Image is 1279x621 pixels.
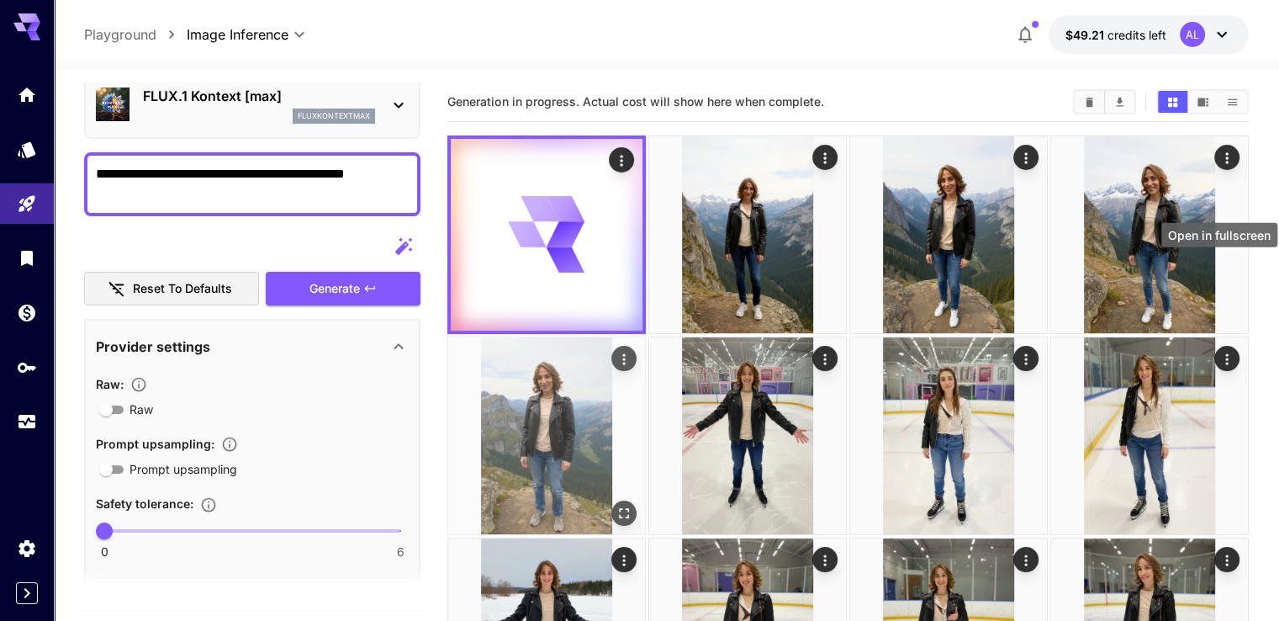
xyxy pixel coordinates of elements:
[397,544,404,560] span: 6
[1013,346,1039,371] div: Actions
[17,302,37,323] div: Wallet
[84,24,187,45] nav: breadcrumb
[649,136,846,333] img: Z
[447,94,823,109] span: Generation in progress. Actual cost will show here when complete.
[101,544,108,560] span: 0
[1049,15,1249,54] button: $49.20902AL
[1107,28,1166,42] span: credits left
[609,147,634,172] div: Actions
[17,84,37,105] div: Home
[1214,547,1239,572] div: Actions
[1156,89,1249,114] div: Show media in grid viewShow media in video viewShow media in list view
[266,272,420,306] button: Generate
[1218,91,1247,113] button: Show media in list view
[850,136,1047,333] img: 2Q==
[84,272,259,306] button: Reset to defaults
[96,377,124,391] span: Raw :
[611,500,637,525] div: Open in fullscreen
[448,337,645,534] img: Z
[649,337,846,534] img: 2Q==
[309,279,360,300] span: Generate
[298,110,370,122] p: fluxkontextmax
[812,145,838,170] div: Actions
[214,436,245,453] button: Enables automatic enhancement and expansion of the input prompt to improve generation quality and...
[1214,145,1239,170] div: Actions
[1065,26,1166,44] div: $49.20902
[17,411,37,433] div: Usage
[17,139,37,160] div: Models
[193,496,224,513] button: Controls the tolerance level for input and output content moderation. Lower values apply stricter...
[124,376,154,393] button: Controls the level of post-processing applied to generated images.
[1073,89,1136,114] div: Clear AllDownload All
[96,496,193,511] span: Safety tolerance :
[611,547,637,572] div: Actions
[1065,28,1107,42] span: $49.21
[143,86,375,106] p: FLUX.1 Kontext [max]
[1180,22,1205,47] div: AL
[850,337,1047,534] img: 2Q==
[96,337,210,357] p: Provider settings
[17,538,37,559] div: Settings
[1051,337,1248,534] img: 9k=
[17,194,37,215] div: Playground
[611,346,637,371] div: Actions
[812,547,838,572] div: Actions
[1161,223,1277,247] div: Open in fullscreen
[812,346,838,371] div: Actions
[1188,91,1218,113] button: Show media in video view
[96,326,409,367] div: Provider settings
[1105,91,1134,113] button: Download All
[96,79,409,130] div: FLUX.1 Kontext [max]fluxkontextmax
[16,582,38,604] button: Expand sidebar
[84,24,156,45] a: Playground
[96,437,214,451] span: Prompt upsampling :
[17,242,37,263] div: Library
[1013,145,1039,170] div: Actions
[1051,136,1248,333] img: 9k=
[1075,91,1104,113] button: Clear All
[129,460,237,478] span: Prompt upsampling
[1214,346,1239,371] div: Actions
[1013,547,1039,572] div: Actions
[187,24,288,45] span: Image Inference
[1158,91,1187,113] button: Show media in grid view
[129,401,153,418] span: Raw
[17,357,37,378] div: API Keys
